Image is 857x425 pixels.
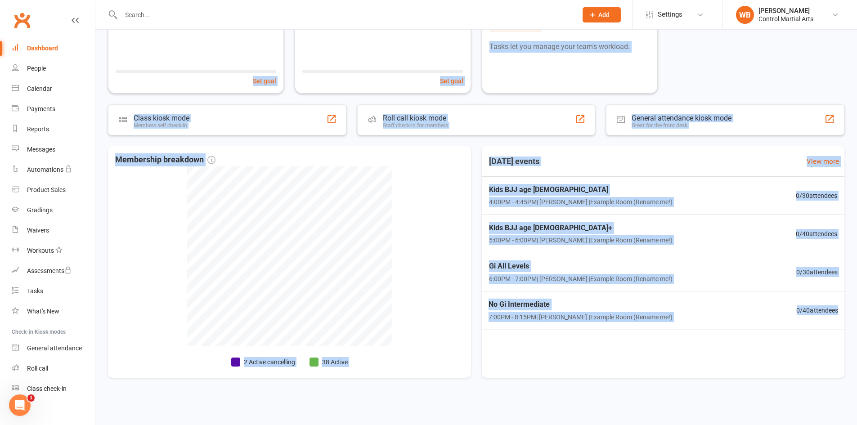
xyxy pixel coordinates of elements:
[27,206,53,214] div: Gradings
[598,11,610,18] span: Add
[12,139,95,160] a: Messages
[12,38,95,58] a: Dashboard
[440,76,463,86] button: Set goal
[115,153,215,166] span: Membership breakdown
[27,146,55,153] div: Messages
[583,7,621,22] button: Add
[383,114,448,122] div: Roll call kiosk mode
[12,338,95,358] a: General attendance kiosk mode
[736,6,754,24] div: WB
[12,301,95,322] a: What's New
[12,220,95,241] a: Waivers
[27,385,67,392] div: Class check-in
[27,105,55,112] div: Payments
[12,200,95,220] a: Gradings
[489,273,672,283] span: 6:00PM - 7:00PM | [PERSON_NAME] | Example Room (Rename me!)
[9,394,31,416] iframe: Intercom live chat
[27,365,48,372] div: Roll call
[27,287,43,295] div: Tasks
[231,357,295,367] li: 2 Active cancelling
[489,197,673,207] span: 4:00PM - 4:45PM | [PERSON_NAME] | Example Room (Rename me!)
[12,180,95,200] a: Product Sales
[12,358,95,379] a: Roll call
[310,357,348,367] li: 38 Active
[12,58,95,79] a: People
[489,184,673,196] span: Kids BJJ age [DEMOGRAPHIC_DATA]
[118,9,571,21] input: Search...
[758,7,813,15] div: [PERSON_NAME]
[796,305,838,315] span: 0 / 40 attendees
[27,125,49,133] div: Reports
[27,45,58,52] div: Dashboard
[27,394,35,402] span: 1
[253,76,276,86] button: Set goal
[632,122,731,129] div: Great for the front desk
[12,379,95,399] a: Class kiosk mode
[488,299,672,310] span: No Gi Intermediate
[134,114,189,122] div: Class kiosk mode
[12,281,95,301] a: Tasks
[489,260,672,272] span: Gi All Levels
[27,247,54,254] div: Workouts
[27,65,46,72] div: People
[27,227,49,234] div: Waivers
[27,267,72,274] div: Assessments
[758,15,813,23] div: Control Martial Arts
[796,191,837,201] span: 0 / 30 attendees
[383,122,448,129] div: Staff check-in for members
[27,308,59,315] div: What's New
[796,267,837,277] span: 0 / 30 attendees
[12,261,95,281] a: Assessments
[12,241,95,261] a: Workouts
[11,9,33,31] a: Clubworx
[632,114,731,122] div: General attendance kiosk mode
[489,222,673,234] span: Kids BJJ age [DEMOGRAPHIC_DATA]+
[134,122,189,129] div: Members self check-in
[12,99,95,119] a: Payments
[658,4,682,25] span: Settings
[27,166,63,173] div: Automations
[27,186,66,193] div: Product Sales
[27,344,82,352] div: General attendance
[489,235,673,245] span: 5:00PM - 6:00PM | [PERSON_NAME] | Example Room (Rename me!)
[807,156,839,167] a: View more
[796,229,837,239] span: 0 / 40 attendees
[489,41,650,53] p: Tasks let you manage your team's workload.
[482,153,547,170] h3: [DATE] events
[12,119,95,139] a: Reports
[12,160,95,180] a: Automations
[12,79,95,99] a: Calendar
[488,312,672,322] span: 7:00PM - 8:15PM | [PERSON_NAME] | Example Room (Rename me!)
[27,85,52,92] div: Calendar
